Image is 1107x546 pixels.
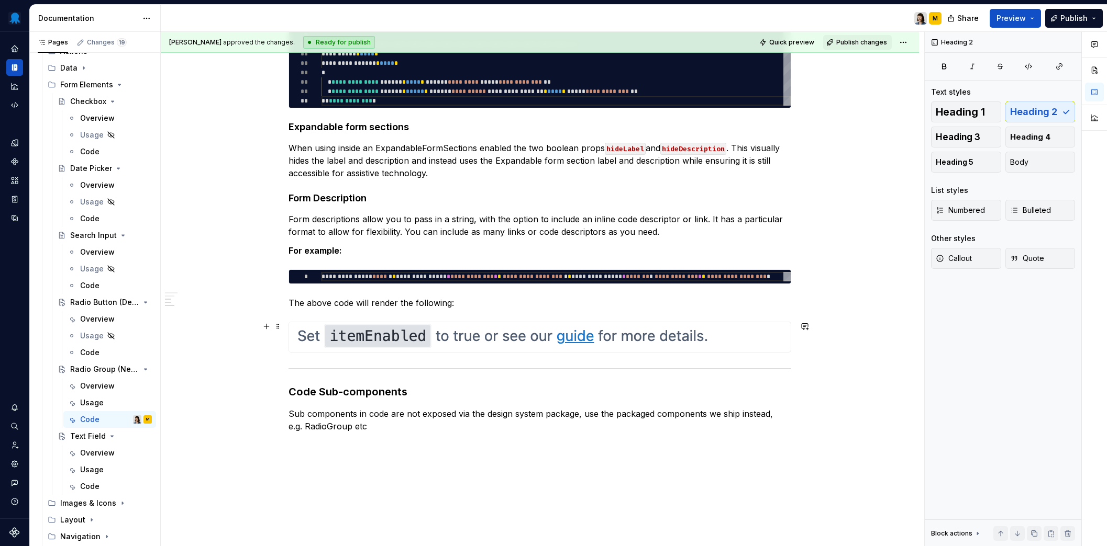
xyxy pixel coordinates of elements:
a: Code automation [6,97,23,113]
button: Preview [990,9,1041,28]
button: Contact support [6,474,23,491]
span: approved the changes. [169,38,295,47]
span: Quick preview [769,38,814,47]
a: Text Field [53,428,156,445]
div: Navigation [60,531,101,542]
button: Body [1005,152,1076,173]
div: Layout [43,511,156,528]
button: Heading 1 [931,101,1001,122]
button: Quick preview [756,35,819,50]
p: When using inside an ExpandableFormSections enabled the two boolean props and . This visually hid... [289,142,791,179]
div: Text Field [70,431,106,441]
div: Form Elements [43,76,156,93]
a: Documentation [6,59,23,76]
button: Heading 4 [1005,127,1076,147]
div: Usage [80,130,104,140]
div: Ready for publish [303,36,375,49]
div: Overview [80,448,115,458]
a: Usage [63,394,156,411]
a: Usage [63,461,156,478]
img: e8b89eec-78d0-47eb-b4ff-2c5bb3e1d1c2.png [289,322,719,352]
button: Callout [931,248,1001,269]
div: Usage [80,331,104,341]
div: Code [80,347,99,358]
a: Overview [63,110,156,127]
a: Overview [63,445,156,461]
button: Heading 3 [931,127,1001,147]
div: Overview [80,247,115,257]
button: Publish [1045,9,1103,28]
div: Pages [38,38,68,47]
p: The above code will render the following: [289,297,791,309]
svg: Supernova Logo [9,527,20,538]
span: Numbered [936,205,985,215]
div: Overview [80,113,115,123]
div: Search Input [70,230,117,241]
a: Usage [63,260,156,277]
a: Invite team [6,437,23,453]
button: Notifications [6,399,23,416]
a: Search Input [53,227,156,244]
span: Callout [936,253,972,264]
span: Share [957,13,979,24]
div: Usage [80,264,104,274]
a: Storybook stories [6,191,23,208]
div: Code [80,414,99,425]
a: CodeKarolina SzczurM [63,411,156,428]
div: Radio Button (Deprecated) [70,297,139,308]
div: Data [60,63,78,73]
div: Code [80,213,99,224]
span: 19 [117,38,127,47]
button: Numbered [931,200,1001,221]
span: Heading 3 [936,132,980,142]
div: M [146,414,149,425]
div: Usage [80,397,104,408]
div: Data [43,60,156,76]
div: Documentation [38,13,137,24]
a: Design tokens [6,134,23,151]
span: Body [1010,157,1028,167]
div: Date Picker [70,163,112,174]
a: Code [63,277,156,294]
span: Preview [997,13,1026,24]
img: Karolina Szczur [133,415,141,424]
a: Settings [6,456,23,472]
span: Bulleted [1010,205,1051,215]
div: Code [80,481,99,492]
div: Changes [87,38,127,47]
a: Code [63,344,156,361]
div: Usage [80,464,104,475]
code: hideDescription [660,143,726,155]
img: fcf53608-4560-46b3-9ec6-dbe177120620.png [8,12,21,25]
a: Date Picker [53,160,156,177]
div: Text styles [931,87,971,97]
button: Publish changes [823,35,892,50]
div: Overview [80,180,115,190]
span: Publish changes [836,38,887,47]
img: Karolina Szczur [914,12,927,25]
div: Other styles [931,233,976,244]
div: Navigation [43,528,156,545]
div: Images & Icons [60,498,116,508]
a: Home [6,40,23,57]
a: Components [6,153,23,170]
h4: Form Description [289,192,791,204]
code: hideLabel [605,143,646,155]
span: Publish [1060,13,1088,24]
a: Code [63,210,156,227]
p: Sub components in code are not exposed via the design system package, use the packaged components... [289,407,791,433]
a: Code [63,143,156,160]
button: Share [942,9,986,28]
div: Block actions [931,526,982,541]
strong: For example: [289,245,342,256]
button: Heading 5 [931,152,1001,173]
a: Analytics [6,78,23,95]
a: Assets [6,172,23,189]
span: Quote [1010,253,1044,264]
a: Radio Group (New) [53,361,156,378]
